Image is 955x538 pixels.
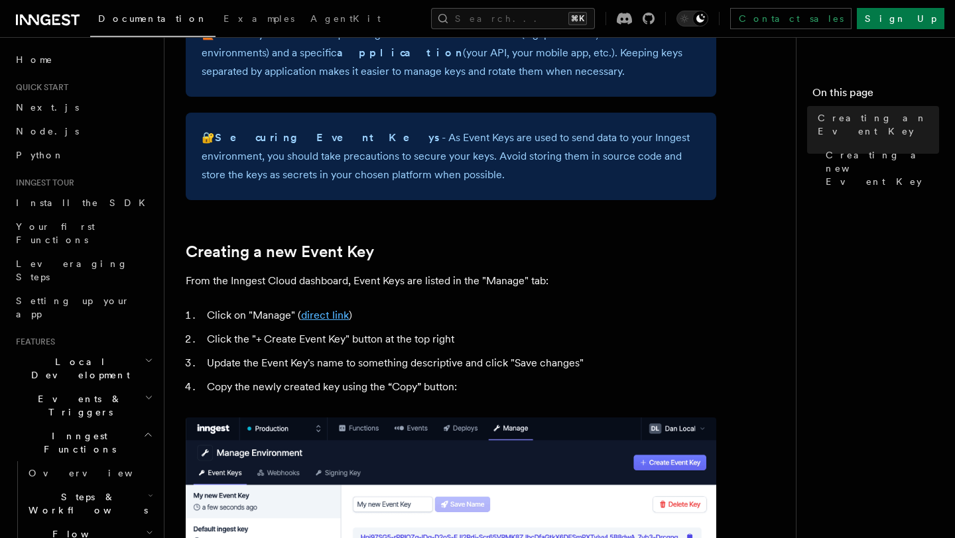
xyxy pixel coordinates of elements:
span: AgentKit [310,13,381,24]
span: Leveraging Steps [16,258,128,282]
span: Documentation [98,13,208,24]
a: Home [11,48,156,72]
strong: application [337,46,463,59]
p: From the Inngest Cloud dashboard, Event Keys are listed in the "Manage" tab: [186,272,716,290]
button: Inngest Functions [11,424,156,461]
span: Install the SDK [16,197,153,208]
a: Contact sales [730,8,852,29]
a: Examples [216,4,302,36]
a: Next.js [11,95,156,119]
p: 🙋 Event Keys should be unique to a given (e.g. production, branch environments) and a specific (y... [202,25,700,81]
a: Creating an Event Key [812,106,939,143]
kbd: ⌘K [568,12,587,25]
span: Creating an Event Key [818,111,939,138]
span: Next.js [16,102,79,113]
span: Home [16,53,53,66]
li: Click the "+ Create Event Key" button at the top right [203,330,716,349]
a: Python [11,143,156,167]
span: Steps & Workflows [23,490,148,517]
a: Overview [23,461,156,485]
button: Toggle dark mode [676,11,708,27]
span: Setting up your app [16,296,130,319]
a: Node.js [11,119,156,143]
span: Creating a new Event Key [826,148,939,188]
p: 🔐 - As Event Keys are used to send data to your Inngest environment, you should take precautions ... [202,129,700,184]
span: Features [11,337,55,347]
span: Inngest Functions [11,429,143,456]
span: Inngest tour [11,178,74,188]
span: Python [16,150,64,160]
a: Creating a new Event Key [820,143,939,193]
li: Click on "Manage" ( ) [203,306,716,325]
a: Leveraging Steps [11,252,156,289]
span: Overview [29,468,165,478]
a: AgentKit [302,4,389,36]
a: Your first Functions [11,215,156,252]
button: Steps & Workflows [23,485,156,522]
strong: Securing Event Keys [215,131,442,144]
a: Setting up your app [11,289,156,326]
a: Install the SDK [11,191,156,215]
li: Copy the newly created key using the “Copy” button: [203,378,716,396]
span: Node.js [16,126,79,136]
li: Update the Event Key's name to something descriptive and click "Save changes" [203,354,716,372]
span: Your first Functions [16,221,95,245]
button: Events & Triggers [11,387,156,424]
button: Search...⌘K [431,8,595,29]
h4: On this page [812,85,939,106]
span: Quick start [11,82,68,93]
button: Local Development [11,350,156,387]
span: Events & Triggers [11,392,145,419]
a: Creating a new Event Key [186,242,374,261]
a: Documentation [90,4,216,37]
a: Sign Up [857,8,944,29]
a: direct link [301,309,349,321]
span: Examples [223,13,294,24]
span: Local Development [11,355,145,382]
